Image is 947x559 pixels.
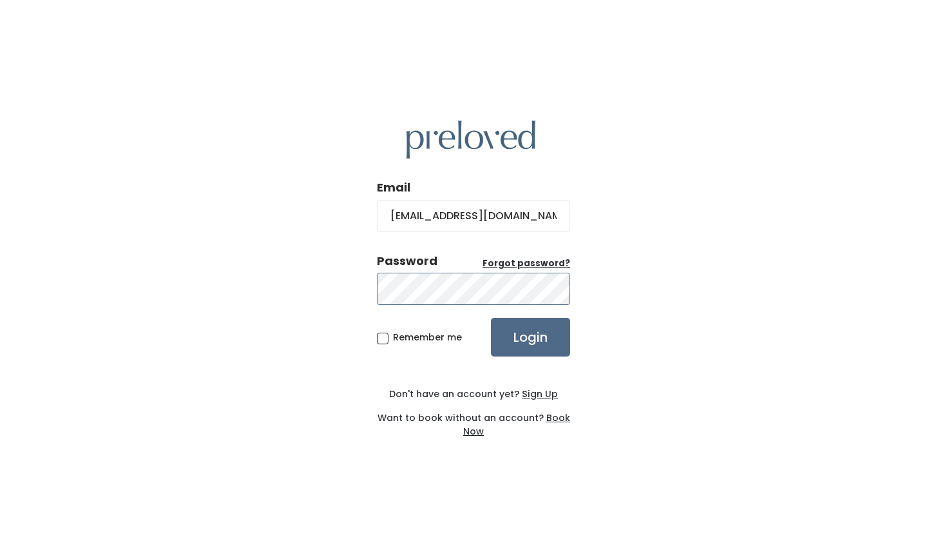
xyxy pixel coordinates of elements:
[483,257,570,270] a: Forgot password?
[377,253,437,270] div: Password
[483,257,570,270] u: Forgot password?
[522,387,558,400] u: Sign Up
[377,179,410,196] label: Email
[377,401,570,438] div: Want to book without an account?
[463,411,570,438] a: Book Now
[491,318,570,357] input: Login
[377,387,570,401] div: Don't have an account yet?
[393,331,462,344] span: Remember me
[407,121,535,159] img: preloved logo
[519,387,558,400] a: Sign Up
